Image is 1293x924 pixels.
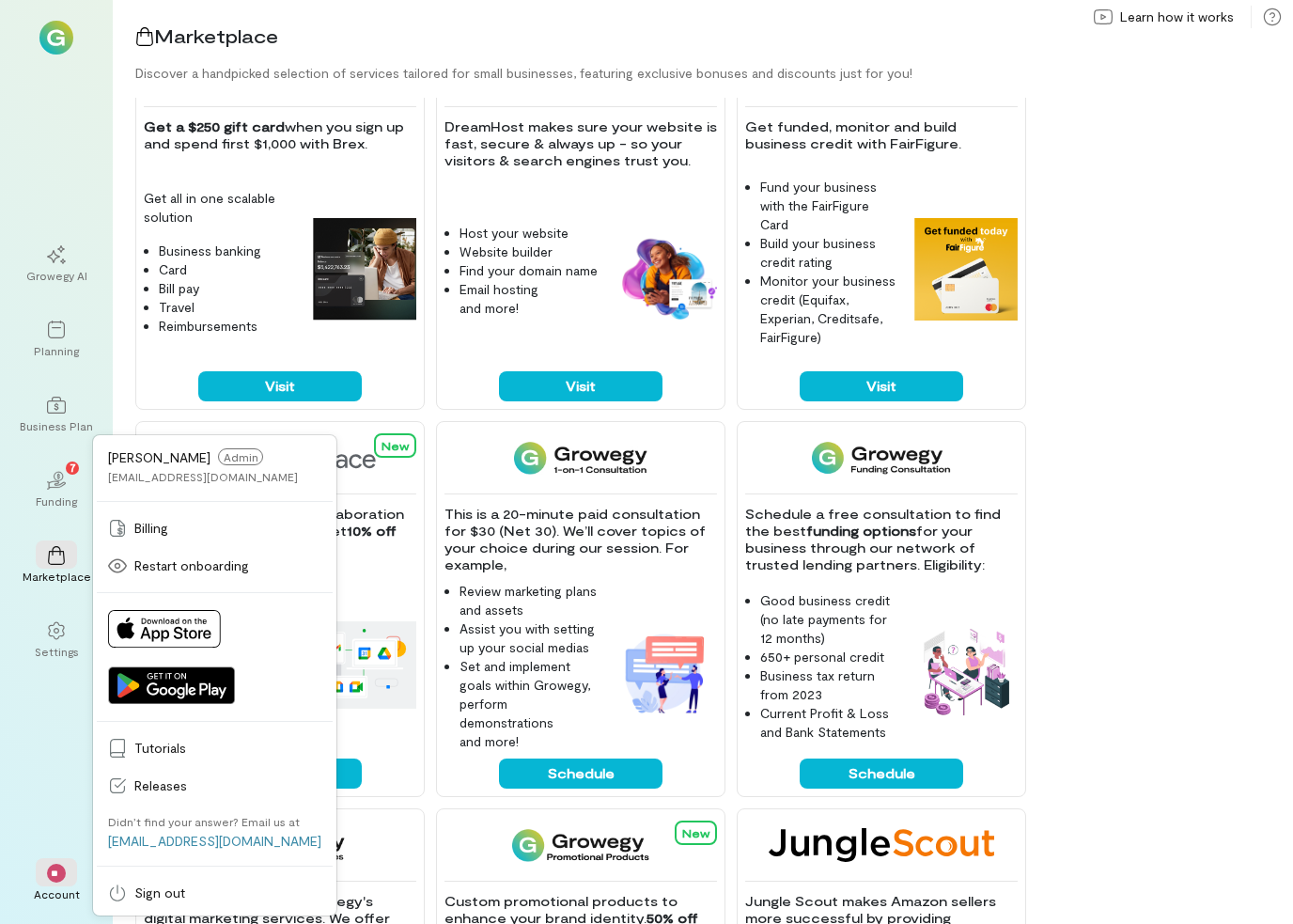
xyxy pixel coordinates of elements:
li: Business banking [159,242,298,260]
a: [EMAIL_ADDRESS][DOMAIN_NAME] [108,833,321,849]
span: Billing [134,519,321,538]
img: 1-on-1 Consultation [514,441,646,475]
p: Get funded, monitor and build business credit with FairFigure. [745,118,1018,152]
div: Business Plan [20,418,93,433]
span: Tutorials [134,739,321,758]
li: Assist you with setting up your social medias [460,619,599,657]
span: Restart onboarding [134,556,321,575]
a: Planning [23,305,90,373]
p: DreamHost makes sure your website is fast, secure & always up - so your visitors & search engines... [444,118,717,169]
img: DreamHost feature [614,235,717,321]
span: Learn how it works [1120,8,1234,26]
a: Marketplace [23,531,90,599]
img: Google Workspace feature [313,621,416,708]
a: Business Plan [23,381,90,448]
span: 7 [70,459,76,476]
li: Review marketing plans and assets [460,582,599,619]
li: Find your domain name [460,261,599,280]
a: Releases [97,767,333,805]
li: Website builder [460,243,599,261]
span: Marketplace [154,24,278,47]
img: Download on App Store [108,610,221,648]
div: Planning [34,343,79,358]
img: Brex feature [313,218,416,321]
li: Build your business credit rating [760,234,899,272]
button: Visit [198,371,362,401]
p: Schedule a free consultation to find the best for your business through our network of trusted le... [745,506,1018,573]
div: Settings [35,644,79,659]
li: Host your website [460,224,599,243]
img: 1-on-1 Consultation feature [614,621,717,725]
img: Funding Consultation [812,441,950,475]
div: Discover a handpicked selection of services tailored for small businesses, featuring exclusive bo... [135,64,1293,83]
div: Didn’t find your answer? Email us at [108,814,300,829]
li: Fund your business with the FairFigure Card [760,178,899,234]
strong: funding options [806,523,916,539]
img: Get it on Google Play [108,666,235,704]
button: Visit [800,371,963,401]
a: Billing [97,509,333,547]
span: New [682,826,709,839]
button: Schedule [499,759,662,789]
li: Set and implement goals within Growegy, perform demonstrations and more! [460,657,599,751]
a: Sign out [97,874,333,912]
li: Bill pay [159,279,298,298]
li: Good business credit (no late payments for 12 months) [760,591,899,648]
span: Sign out [134,884,321,902]
span: Releases [134,776,321,795]
a: Tutorials [97,729,333,767]
span: New [382,439,409,452]
div: Growegy AI [26,268,87,283]
img: Jungle Scout [769,828,994,862]
span: Admin [218,448,263,465]
div: Funding [36,493,77,509]
img: Growegy Promo Products [512,828,650,862]
a: Growegy AI [23,230,90,298]
li: Current Profit & Loss and Bank Statements [760,704,899,742]
a: Restart onboarding [97,547,333,585]
a: Settings [23,606,90,674]
p: Get all in one scalable solution [144,189,298,227]
span: [PERSON_NAME] [108,449,210,465]
div: Marketplace [23,569,91,584]
li: Email hosting and more! [460,280,599,318]
li: Reimbursements [159,317,298,336]
div: [EMAIL_ADDRESS][DOMAIN_NAME] [108,469,298,484]
li: 650+ personal credit [760,648,899,666]
p: when you sign up and spend first $1,000 with Brex. [144,118,416,152]
a: Funding [23,456,90,524]
strong: Get a $250 gift card [144,118,285,134]
p: This is a 20-minute paid consultation for $30 (Net 30). We’ll cover topics of your choice during ... [444,506,717,573]
li: Business tax return from 2023 [760,666,899,704]
button: Schedule [800,759,963,789]
li: Monitor your business credit (Equifax, Experian, Creditsafe, FairFigure) [760,272,899,347]
img: Funding Consultation feature [914,621,1018,725]
div: Account [34,886,80,901]
li: Travel [159,298,298,317]
button: Visit [499,371,662,401]
li: Card [159,260,298,279]
img: FairFigure feature [914,218,1018,321]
